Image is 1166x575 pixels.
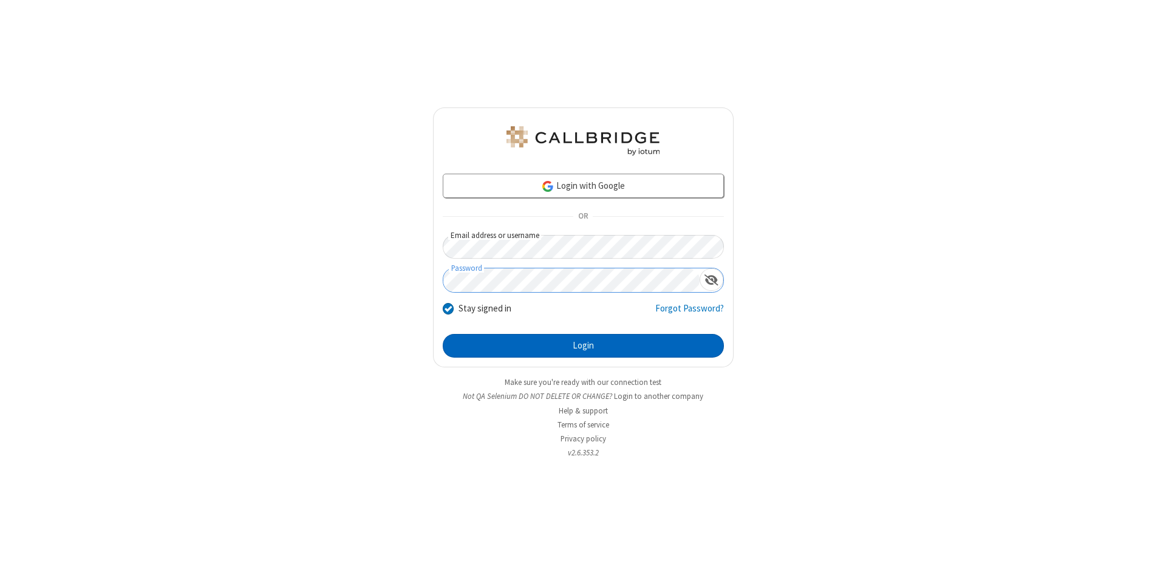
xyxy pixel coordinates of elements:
input: Password [443,268,700,292]
a: Terms of service [557,420,609,430]
li: Not QA Selenium DO NOT DELETE OR CHANGE? [433,390,734,402]
a: Forgot Password? [655,302,724,325]
span: OR [573,208,593,225]
div: Show password [700,268,723,291]
a: Privacy policy [561,434,606,444]
li: v2.6.353.2 [433,447,734,458]
a: Make sure you're ready with our connection test [505,377,661,387]
button: Login [443,334,724,358]
a: Login with Google [443,174,724,198]
a: Help & support [559,406,608,416]
img: QA Selenium DO NOT DELETE OR CHANGE [504,126,662,155]
iframe: Chat [1136,543,1157,566]
input: Email address or username [443,235,724,259]
label: Stay signed in [459,302,511,316]
img: google-icon.png [541,180,554,193]
button: Login to another company [614,390,703,402]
